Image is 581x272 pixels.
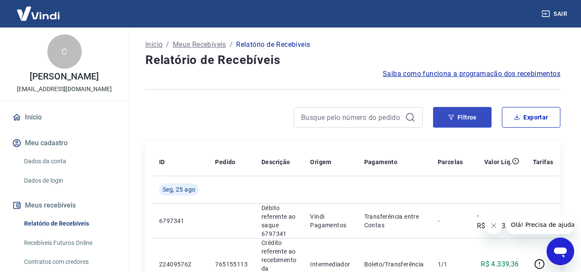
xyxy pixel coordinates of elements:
[310,158,331,166] p: Origem
[502,107,560,128] button: Exportar
[547,238,574,265] iframe: Botão para abrir a janela de mensagens
[438,260,463,269] p: 1/1
[159,158,165,166] p: ID
[10,196,118,215] button: Meus recebíveis
[310,212,350,229] p: Vindi Pagamentos
[21,234,118,252] a: Recebíveis Futuros Online
[166,40,169,50] p: /
[383,69,560,79] a: Saiba como funciona a programação dos recebimentos
[261,204,296,238] p: Débito referente ao saque 6797341
[484,158,512,166] p: Valor Líq.
[30,72,98,81] p: [PERSON_NAME]
[159,217,201,225] p: 6797341
[364,212,424,229] p: Transferência entre Contas
[5,6,72,13] span: Olá! Precisa de ajuda?
[145,40,163,50] a: Início
[506,215,574,234] iframe: Mensagem da empresa
[481,259,519,269] p: R$ 4.339,36
[21,153,118,170] a: Dados da conta
[310,260,350,269] p: Intermediador
[10,108,118,127] a: Início
[215,260,248,269] p: 765155113
[215,158,235,166] p: Pedido
[261,158,290,166] p: Descrição
[485,217,502,234] iframe: Fechar mensagem
[10,134,118,153] button: Meu cadastro
[438,217,463,225] p: -
[477,211,519,231] p: -R$ 71.132,37
[364,260,424,269] p: Boleto/Transferência
[159,260,201,269] p: 224095762
[145,52,560,69] h4: Relatório de Recebíveis
[173,40,226,50] a: Meus Recebíveis
[21,253,118,271] a: Contratos com credores
[230,40,233,50] p: /
[17,85,112,94] p: [EMAIL_ADDRESS][DOMAIN_NAME]
[163,185,195,194] span: Seg, 25 ago
[236,40,310,50] p: Relatório de Recebíveis
[10,0,66,27] img: Vindi
[433,107,492,128] button: Filtros
[533,158,553,166] p: Tarifas
[301,111,402,124] input: Busque pelo número do pedido
[540,6,571,22] button: Sair
[47,34,82,69] div: C
[364,158,398,166] p: Pagamento
[21,172,118,189] a: Dados de login
[21,215,118,232] a: Relatório de Recebíveis
[438,158,463,166] p: Parcelas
